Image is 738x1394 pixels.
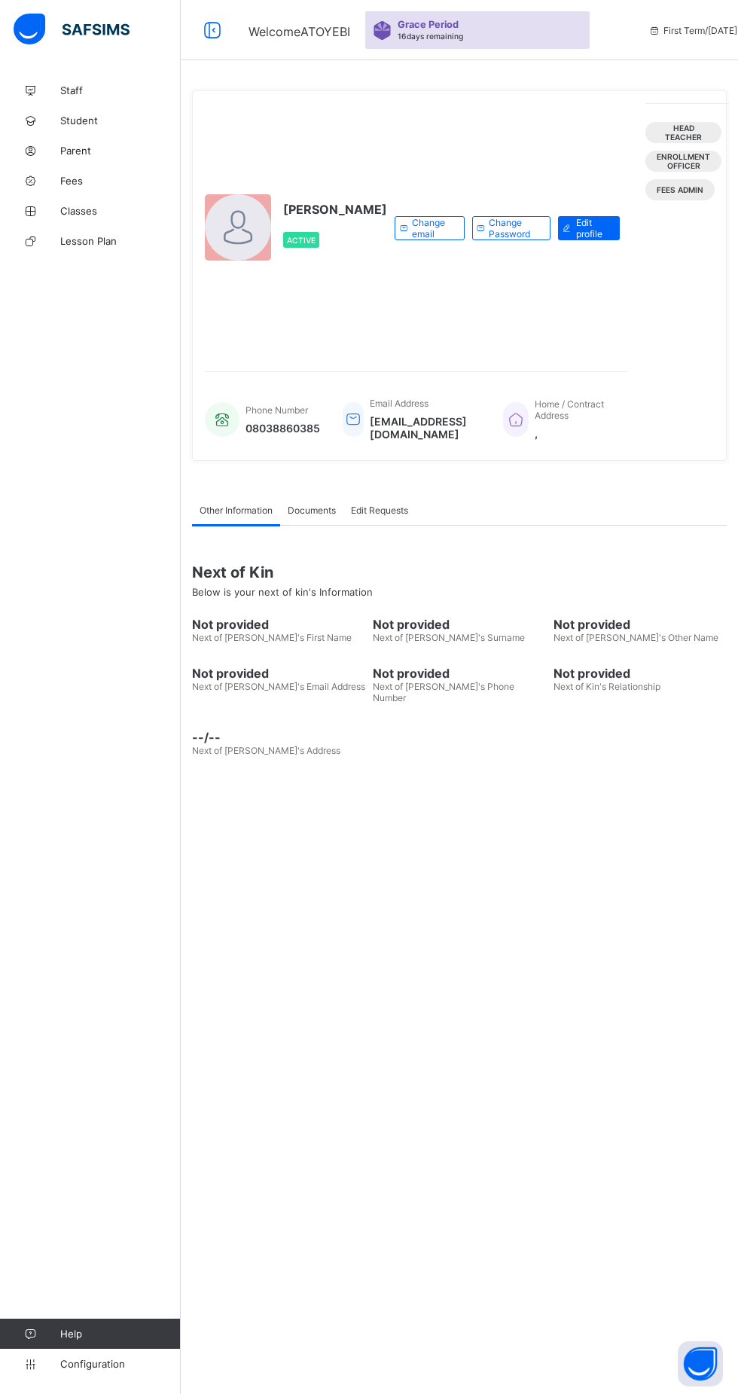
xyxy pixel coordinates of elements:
[60,114,181,127] span: Student
[535,398,604,421] span: Home / Contract Address
[192,745,340,756] span: Next of [PERSON_NAME]'s Address
[249,24,350,39] span: Welcome ATOYEBI
[192,632,352,643] span: Next of [PERSON_NAME]'s First Name
[398,19,459,30] span: Grace Period
[373,666,546,681] span: Not provided
[60,145,181,157] span: Parent
[245,404,308,416] span: Phone Number
[370,415,480,441] span: [EMAIL_ADDRESS][DOMAIN_NAME]
[245,422,320,435] span: 08038860385
[535,427,612,440] span: ,
[553,666,727,681] span: Not provided
[60,84,181,96] span: Staff
[60,205,181,217] span: Classes
[192,563,727,581] span: Next of Kin
[370,398,428,409] span: Email Address
[373,632,525,643] span: Next of [PERSON_NAME]'s Surname
[192,617,365,632] span: Not provided
[373,681,514,703] span: Next of [PERSON_NAME]'s Phone Number
[192,681,365,692] span: Next of [PERSON_NAME]'s Email Address
[192,730,365,745] span: --/--
[678,1341,723,1386] button: Open asap
[60,1328,180,1340] span: Help
[657,152,710,170] span: Enrollment Officer
[200,505,273,516] span: Other Information
[60,175,181,187] span: Fees
[60,1358,180,1370] span: Configuration
[553,617,727,632] span: Not provided
[351,505,408,516] span: Edit Requests
[657,124,710,142] span: Head Teacher
[657,185,703,194] span: Fees Admin
[60,235,181,247] span: Lesson Plan
[192,586,373,598] span: Below is your next of kin's Information
[553,681,660,692] span: Next of Kin's Relationship
[489,217,538,239] span: Change Password
[373,21,392,40] img: sticker-purple.71386a28dfed39d6af7621340158ba97.svg
[576,217,608,239] span: Edit profile
[288,505,336,516] span: Documents
[287,236,316,245] span: Active
[553,632,718,643] span: Next of [PERSON_NAME]'s Other Name
[373,617,546,632] span: Not provided
[14,14,130,45] img: safsims
[412,217,453,239] span: Change email
[283,202,387,217] span: [PERSON_NAME]
[192,666,365,681] span: Not provided
[398,32,463,41] span: 16 days remaining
